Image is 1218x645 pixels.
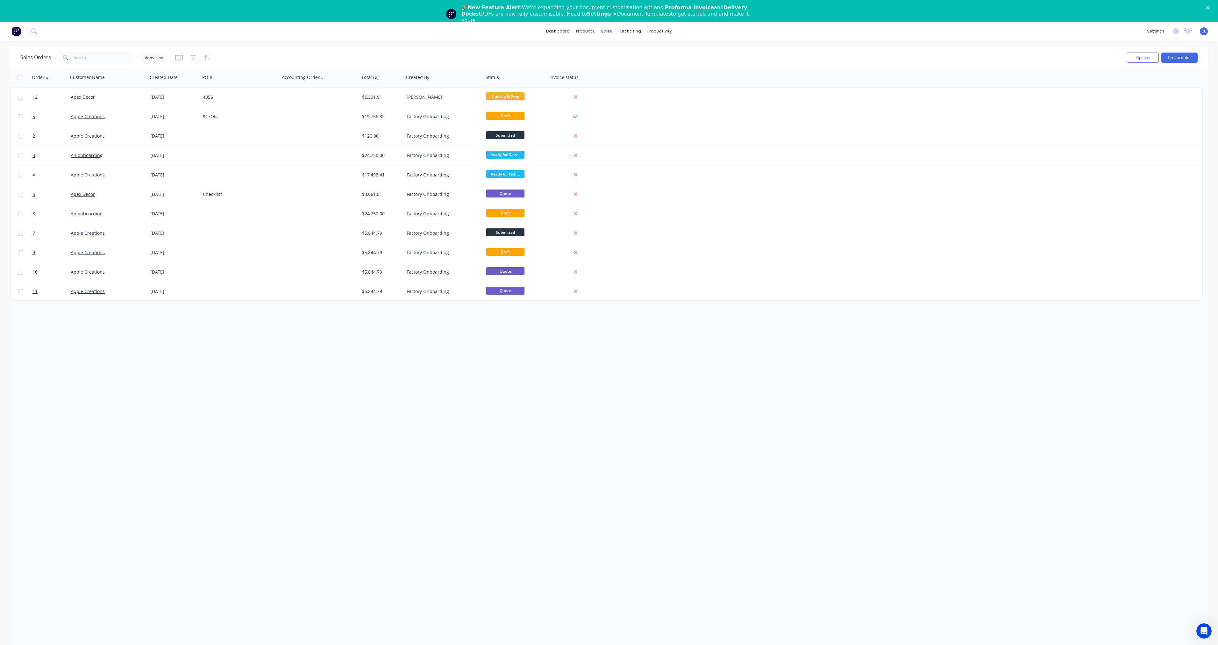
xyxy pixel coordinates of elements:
[486,112,524,120] span: Draft
[486,151,524,159] span: Ready for Deliv...
[362,113,400,120] div: $19,756.32
[543,26,573,36] a: dashboard
[71,172,105,178] a: Apple Creations
[32,204,71,223] a: 8
[70,74,105,81] div: Customer Name
[407,191,477,197] div: Factory Onboarding
[407,94,477,100] div: [PERSON_NAME]
[71,288,105,294] a: Apple Creations
[150,133,198,139] div: [DATE]
[32,133,35,139] span: 2
[617,11,671,17] a: Document Templates
[32,94,38,100] span: 12
[150,230,198,236] div: [DATE]
[361,74,378,81] div: Total ($)
[32,172,35,178] span: 4
[32,191,35,197] span: 6
[1196,623,1212,639] iframe: Intercom live chat
[71,269,105,275] a: Apple Creations
[32,126,71,146] a: 2
[486,92,524,100] span: Cutting & Prep
[407,211,477,217] div: Factory Onboarding
[407,172,477,178] div: Factory Onboarding
[587,11,671,17] b: Settings >
[362,288,400,295] div: $5,844.79
[74,51,136,64] input: Search...
[32,269,38,275] span: 10
[461,4,762,24] div: 🚀 We're expanding your document customisation options! and PDFs are now fully customisable. Head ...
[32,224,71,243] a: 7
[71,94,95,100] a: Apex Decor
[203,113,274,120] div: 917OIU
[150,211,198,217] div: [DATE]
[486,74,499,81] div: Status
[282,74,324,81] div: Accounting Order #
[32,243,71,262] a: 9
[32,165,71,184] a: 4
[362,94,400,100] div: $6,391.91
[32,146,71,165] a: 3
[407,230,477,236] div: Factory Onboarding
[202,74,212,81] div: PO #
[150,191,198,197] div: [DATE]
[1206,6,1212,10] div: Close
[71,249,105,255] a: Apple Creations
[486,228,524,236] span: Submitted
[150,74,178,81] div: Created Date
[362,211,400,217] div: $24,750.00
[468,4,522,11] b: New Feature Alert:
[32,88,71,107] a: 12
[32,230,35,236] span: 7
[362,152,400,159] div: $24,750.00
[461,4,747,17] b: Delivery Docket
[71,191,95,197] a: Apex Decor
[32,185,71,204] a: 6
[665,4,714,11] b: Proforma Invoice
[362,172,400,178] div: $17,493.41
[150,152,198,159] div: [DATE]
[486,287,524,295] span: Quote
[32,107,71,126] a: 5
[150,269,198,275] div: [DATE]
[32,262,71,282] a: 10
[598,26,615,36] div: sales
[203,191,274,197] div: Checklist
[32,211,35,217] span: 8
[407,249,477,256] div: Factory Onboarding
[1144,26,1168,36] div: settings
[407,152,477,159] div: Factory Onboarding
[1127,53,1159,63] button: Options
[446,9,456,19] img: Profile image for Team
[145,54,157,61] span: Views
[362,133,400,139] div: $120.00
[549,74,579,81] div: Invoice status
[203,94,274,100] div: 4356
[71,152,103,158] a: An onboarding
[32,249,35,256] span: 9
[32,152,35,159] span: 3
[486,248,524,256] span: Draft
[486,131,524,139] span: Submitted
[1161,53,1198,63] button: Create order
[362,191,400,197] div: $3,061.81
[486,209,524,217] span: Draft
[644,26,675,36] div: productivity
[71,113,105,119] a: Apple Creations
[150,288,198,295] div: [DATE]
[1201,28,1206,34] span: CL
[71,133,105,139] a: Apple Creations
[407,269,477,275] div: Factory Onboarding
[32,282,71,301] a: 11
[407,113,477,120] div: Factory Onboarding
[71,211,103,217] a: An onboarding
[407,288,477,295] div: Factory Onboarding
[71,230,105,236] a: Apple Creations
[11,26,21,36] img: Factory
[150,249,198,256] div: [DATE]
[406,74,429,81] div: Created By
[32,74,49,81] div: Order #
[150,113,198,120] div: [DATE]
[573,26,598,36] div: products
[20,54,51,61] h1: Sales Orders
[362,269,400,275] div: $5,844.79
